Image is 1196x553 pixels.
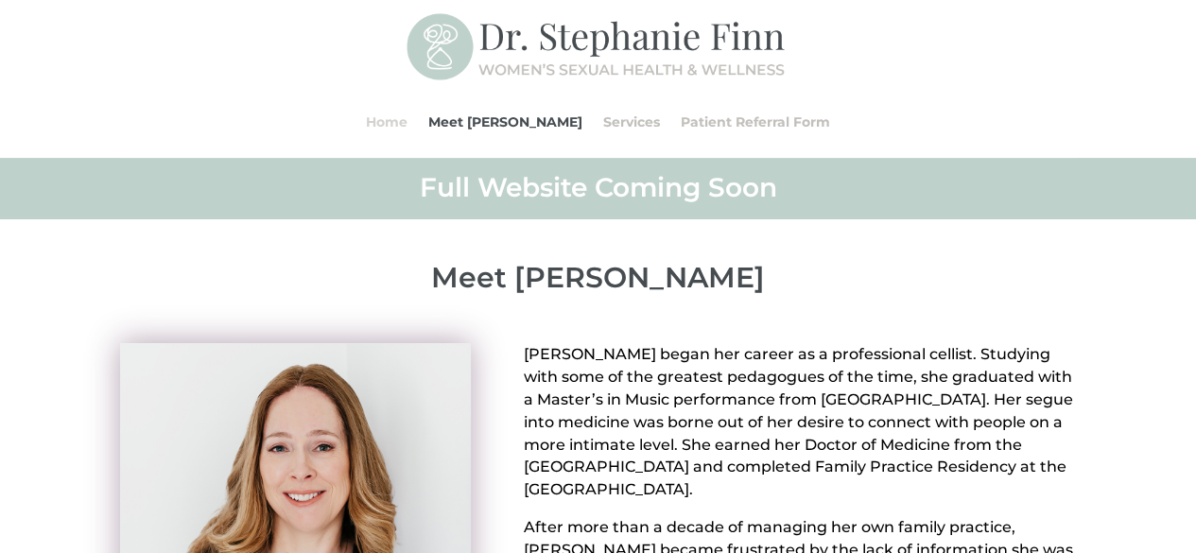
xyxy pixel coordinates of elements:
p: Meet [PERSON_NAME] [120,261,1077,295]
h2: Full Website Coming Soon [120,170,1077,214]
p: [PERSON_NAME] began her career as a professional cellist. Studying with some of the greatest peda... [524,343,1077,516]
a: Meet [PERSON_NAME] [428,86,582,158]
a: Patient Referral Form [681,86,830,158]
a: Home [366,86,407,158]
a: Services [603,86,660,158]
